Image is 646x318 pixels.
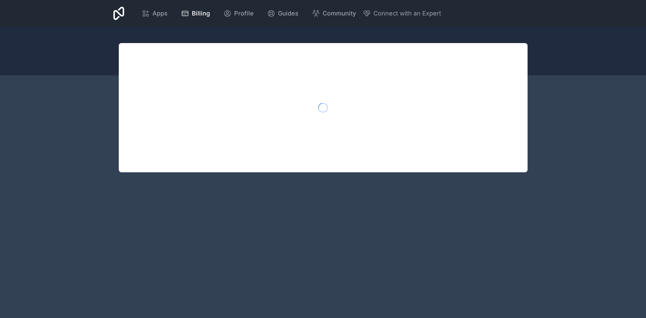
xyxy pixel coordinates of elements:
a: Guides [262,6,304,21]
span: Guides [278,9,298,18]
span: Community [323,9,356,18]
span: Billing [192,9,210,18]
a: Profile [218,6,259,21]
span: Profile [234,9,254,18]
span: Connect with an Expert [373,9,441,18]
a: Apps [136,6,173,21]
a: Community [307,6,361,21]
a: Billing [176,6,215,21]
span: Apps [152,9,168,18]
button: Connect with an Expert [363,9,441,18]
